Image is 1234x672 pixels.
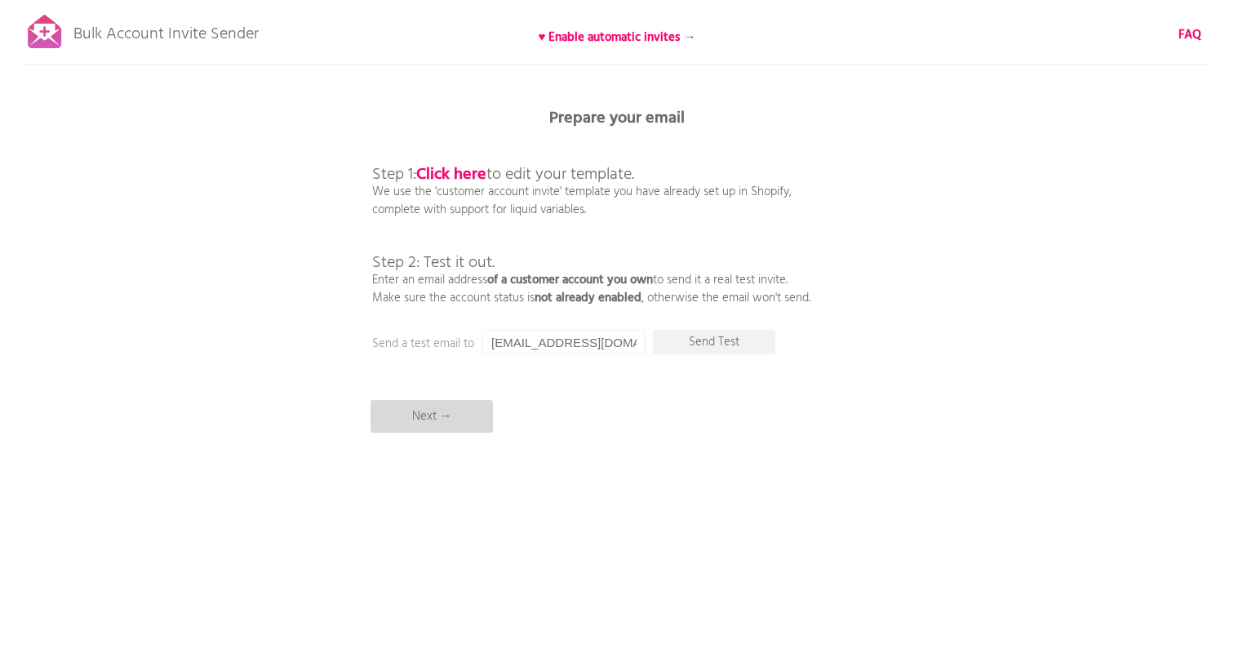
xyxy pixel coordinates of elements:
p: Next → [371,400,493,433]
b: FAQ [1179,25,1201,45]
span: Step 1: to edit your template. [372,162,634,188]
b: ♥ Enable automatic invites → [539,28,696,47]
p: Bulk Account Invite Sender [73,10,259,51]
b: not already enabled [535,288,641,308]
a: Click here [416,162,486,188]
a: FAQ [1179,26,1201,44]
b: Prepare your email [549,105,685,131]
p: Send Test [653,330,775,354]
p: We use the 'customer account invite' template you have already set up in Shopify, complete with s... [372,131,810,307]
span: Step 2: Test it out. [372,250,495,276]
p: Send a test email to [372,335,699,353]
b: of a customer account you own [487,270,653,290]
